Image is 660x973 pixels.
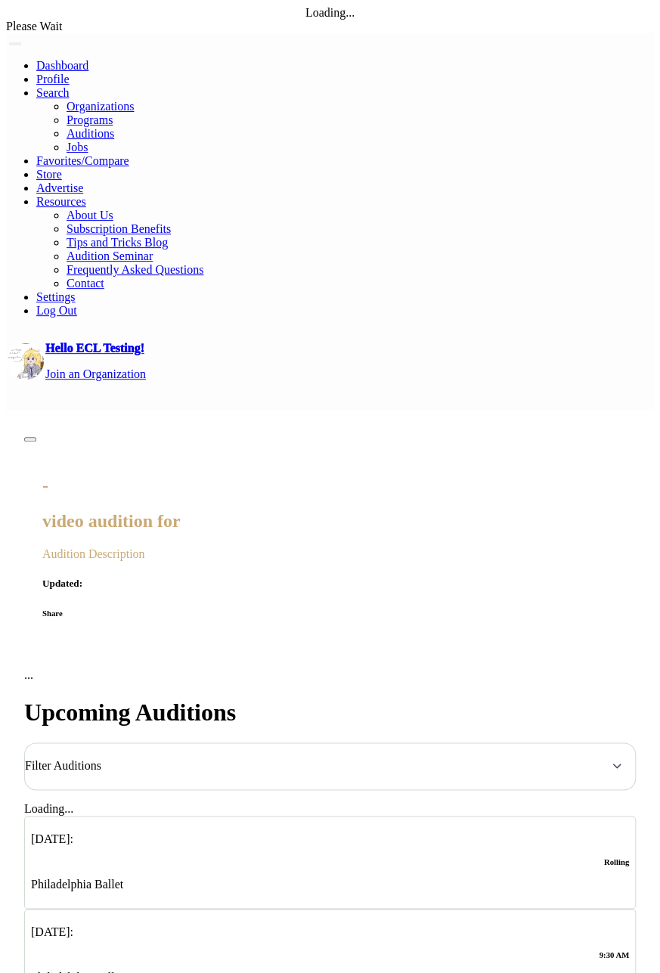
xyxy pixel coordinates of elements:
h6: Rolling [604,857,629,866]
h4: [DATE]: [31,925,73,939]
ul: Resources [36,100,654,154]
div: Please Wait [6,20,654,33]
a: Resources [36,195,86,208]
a: Store [36,168,62,181]
a: About Us [67,209,113,222]
a: Organizations [67,100,134,113]
img: profile picture [8,343,44,397]
h2: - [42,476,618,496]
a: Audition Seminar [67,249,153,262]
div: ... [24,668,636,682]
span: Loading... [305,6,355,19]
a: Search [36,86,70,99]
a: Log Out [36,304,77,317]
a: Profile [36,73,70,85]
h4: Filter Auditions [25,759,101,773]
ul: Resources [36,209,654,290]
a: Subscription Benefits [67,222,171,235]
a: Contact [67,277,104,290]
h4: Philadelphia Ballet [31,878,123,891]
a: Favorites/Compare [36,154,129,167]
h4: Audition Description [42,547,618,561]
a: Tips and Tricks Blog [67,236,168,249]
h6: 9:30 AM [599,950,629,959]
span: Loading... [24,802,73,815]
button: Toggle navigation [9,42,21,45]
h1: Upcoming Auditions [24,699,636,727]
a: Programs [67,113,113,126]
h4: [DATE]: [31,832,73,846]
a: Advertise [36,181,83,194]
span: video audition for [42,511,181,531]
a: Auditions [67,127,114,140]
button: Close [24,437,36,442]
h5: Updated: [42,578,618,590]
a: Join an Organization [45,367,146,380]
a: Dashboard [36,59,88,72]
a: Settings [36,290,76,303]
a: Hello ECL Testing! [45,342,144,355]
h6: Share [42,609,618,618]
a: Jobs [67,141,88,153]
a: Frequently Asked Questions [67,263,203,276]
